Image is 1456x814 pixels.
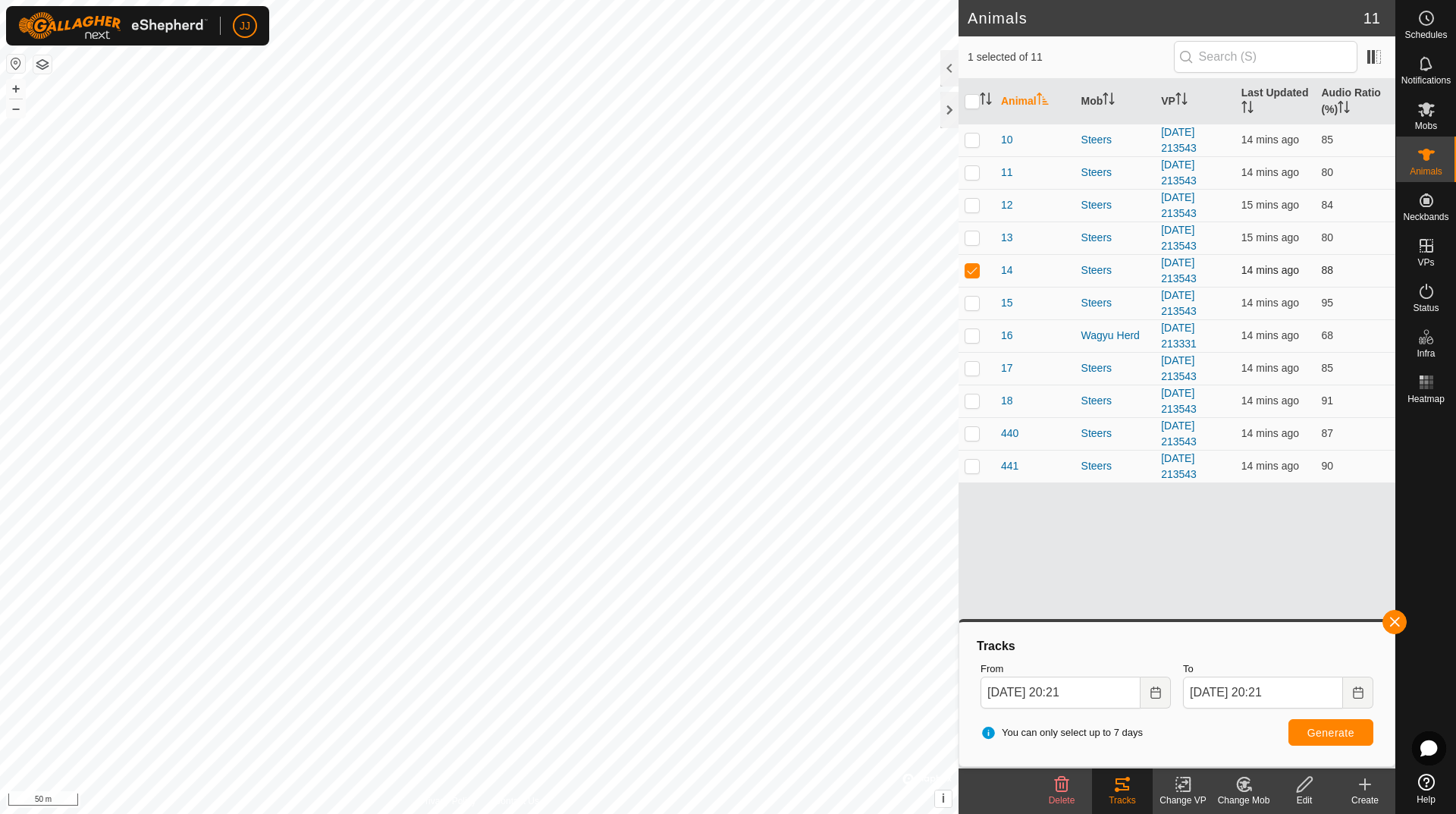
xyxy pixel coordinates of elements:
[18,12,208,39] img: Gallagher Logo
[968,49,1174,65] span: 1 selected of 11
[494,794,539,808] a: Contact Us
[1241,394,1299,407] span: 11 Aug 2025, 8:08 pm
[1081,295,1150,311] div: Steers
[1103,95,1115,107] p-sorticon: Activate to sort
[1081,165,1150,181] div: Steers
[1161,387,1197,415] a: [DATE] 213543
[1407,394,1445,404] span: Heatmap
[1321,134,1333,146] span: 85
[942,792,945,805] span: i
[968,9,1363,27] h2: Animals
[1241,166,1299,178] span: 11 Aug 2025, 8:08 pm
[1001,197,1013,213] span: 12
[1241,427,1299,439] span: 11 Aug 2025, 8:08 pm
[1001,262,1013,278] span: 14
[1413,303,1439,313] span: Status
[1001,295,1013,311] span: 15
[1161,322,1197,350] a: [DATE] 213331
[1338,103,1350,115] p-sorticon: Activate to sort
[981,725,1143,740] span: You can only select up to 7 days
[1081,458,1150,474] div: Steers
[1417,258,1434,267] span: VPs
[1363,7,1380,30] span: 11
[7,55,25,73] button: Reset Map
[1241,231,1299,244] span: 11 Aug 2025, 8:08 pm
[1401,76,1451,85] span: Notifications
[1081,197,1150,213] div: Steers
[935,790,952,807] button: i
[1241,362,1299,374] span: 11 Aug 2025, 8:08 pm
[1213,794,1274,807] div: Change Mob
[1175,95,1188,107] p-sorticon: Activate to sort
[980,95,992,107] p-sorticon: Activate to sort
[1396,768,1456,810] a: Help
[419,794,476,808] a: Privacy Policy
[1001,132,1013,148] span: 10
[1001,328,1013,344] span: 16
[1241,329,1299,341] span: 11 Aug 2025, 8:08 pm
[1241,103,1254,115] p-sorticon: Activate to sort
[1183,662,1373,677] label: To
[1235,79,1316,124] th: Last Updated
[1081,360,1150,376] div: Steers
[1241,134,1299,146] span: 11 Aug 2025, 8:08 pm
[1001,458,1018,474] span: 441
[7,80,25,98] button: +
[1161,452,1197,480] a: [DATE] 213543
[1037,95,1049,107] p-sorticon: Activate to sort
[1081,230,1150,246] div: Steers
[1343,677,1373,709] button: Choose Date
[1410,167,1442,176] span: Animals
[1174,41,1357,73] input: Search (S)
[1001,230,1013,246] span: 13
[1001,393,1013,409] span: 18
[1081,426,1150,442] div: Steers
[1274,794,1335,807] div: Edit
[1161,420,1197,448] a: [DATE] 213543
[1155,79,1235,124] th: VP
[1321,427,1333,439] span: 87
[1335,794,1395,807] div: Create
[33,55,52,74] button: Map Layers
[1161,159,1197,187] a: [DATE] 213543
[1092,794,1153,807] div: Tracks
[1315,79,1395,124] th: Audio Ratio (%)
[1161,126,1197,154] a: [DATE] 213543
[981,662,1171,677] label: From
[1241,460,1299,472] span: 11 Aug 2025, 8:08 pm
[1075,79,1156,124] th: Mob
[7,99,25,118] button: –
[1001,165,1013,181] span: 11
[1321,362,1333,374] span: 85
[1288,719,1373,746] button: Generate
[1161,354,1197,382] a: [DATE] 213543
[1161,289,1197,317] a: [DATE] 213543
[995,79,1075,124] th: Animal
[1417,349,1435,358] span: Infra
[1403,212,1448,222] span: Neckbands
[1241,199,1299,211] span: 11 Aug 2025, 8:08 pm
[1161,191,1197,219] a: [DATE] 213543
[1321,460,1333,472] span: 90
[1161,256,1197,284] a: [DATE] 213543
[1321,231,1333,244] span: 80
[1321,394,1333,407] span: 91
[1001,426,1018,442] span: 440
[1141,677,1171,709] button: Choose Date
[1321,264,1333,276] span: 88
[1321,166,1333,178] span: 80
[1404,30,1447,39] span: Schedules
[1417,795,1436,804] span: Help
[1321,199,1333,211] span: 84
[1415,121,1437,130] span: Mobs
[1081,393,1150,409] div: Steers
[1321,297,1333,309] span: 95
[1153,794,1213,807] div: Change VP
[1081,262,1150,278] div: Steers
[1081,132,1150,148] div: Steers
[1241,264,1299,276] span: 11 Aug 2025, 8:08 pm
[1001,360,1013,376] span: 17
[1161,224,1197,252] a: [DATE] 213543
[1241,297,1299,309] span: 11 Aug 2025, 8:08 pm
[240,18,250,34] span: JJ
